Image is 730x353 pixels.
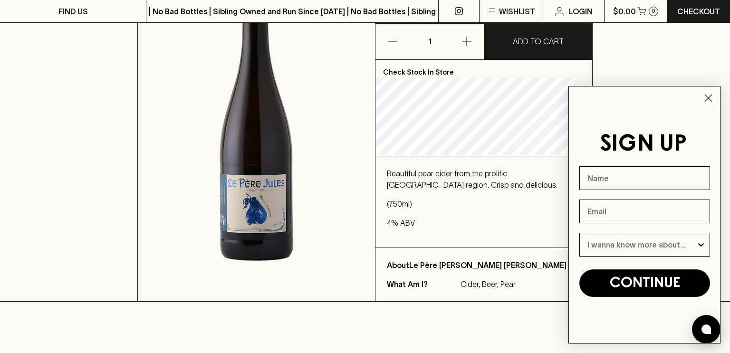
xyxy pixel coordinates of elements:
button: Close dialog [700,90,717,106]
p: ADD TO CART [513,36,564,47]
p: 4% ABV [387,217,581,229]
p: Check Stock In Store [375,60,592,78]
input: I wanna know more about... [587,233,696,256]
p: 0 [652,9,655,14]
p: Beautiful pear cider from the prolific [GEOGRAPHIC_DATA] region. Crisp and delicious. [387,168,581,191]
p: Login [569,6,593,17]
input: Email [579,200,710,223]
p: About Le Père [PERSON_NAME] [PERSON_NAME] [387,259,581,271]
p: What Am I? [387,278,458,290]
input: Name [579,166,710,190]
span: SIGN UP [600,134,687,155]
p: FIND US [58,6,88,17]
button: Show Options [696,233,706,256]
button: CONTINUE [579,269,710,297]
p: Checkout [677,6,720,17]
div: FLYOUT Form [559,76,730,353]
p: Wishlist [499,6,535,17]
p: 1 [418,24,441,59]
button: ADD TO CART [484,24,592,59]
p: Cider, Beer, Pear [461,278,516,290]
img: bubble-icon [701,324,711,334]
p: (750ml) [387,198,581,210]
p: $0.00 [613,6,636,17]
